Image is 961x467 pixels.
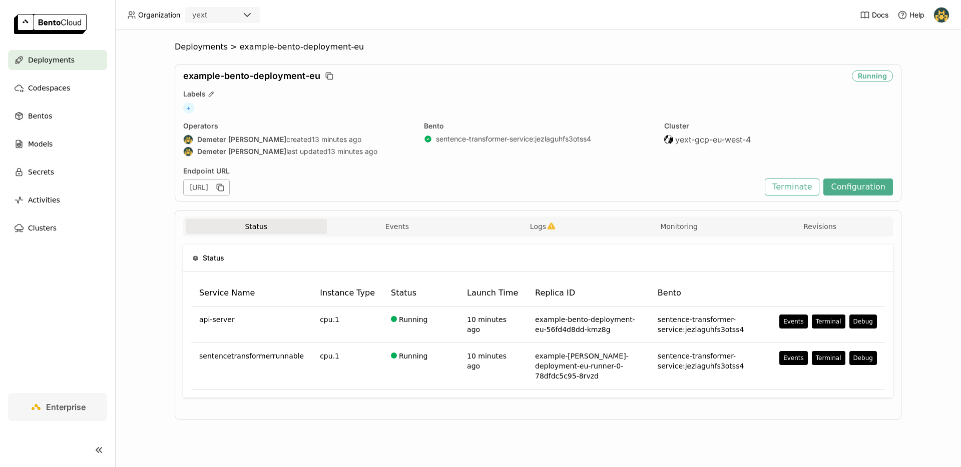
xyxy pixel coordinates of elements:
[197,147,286,156] strong: Demeter [PERSON_NAME]
[28,222,57,234] span: Clusters
[208,10,217,20] input: Selected yext.
[852,70,893,81] div: Running
[138,10,180,19] span: Organization
[183,179,230,195] div: [URL]
[909,10,924,19] span: Help
[28,110,52,122] span: Bentos
[675,134,751,144] span: yext-gcp-eu-west-4
[664,121,893,130] div: Cluster
[779,351,808,365] button: Events
[779,314,808,328] button: Events
[749,219,890,234] button: Revisions
[28,54,75,66] span: Deployments
[609,219,750,234] button: Monitoring
[183,166,760,175] div: Endpoint URL
[240,42,364,52] span: example-bento-deployment-eu
[8,393,107,421] a: Enterprise
[8,190,107,210] a: Activities
[203,252,224,263] span: Status
[527,280,650,306] th: Replica ID
[467,315,507,333] span: 10 minutes ago
[186,219,327,234] button: Status
[191,280,312,306] th: Service Name
[783,317,804,325] div: Events
[530,222,546,231] span: Logs
[14,14,87,34] img: logo
[199,314,235,324] span: api-server
[934,7,949,22] img: Demeter Dobos
[192,10,207,20] div: yext
[8,134,107,154] a: Models
[527,306,650,343] td: example-bento-deployment-eu-56fd4d8dd-kmz8g
[8,106,107,126] a: Bentos
[650,280,771,306] th: Bento
[327,219,468,234] button: Events
[897,10,924,20] div: Help
[46,402,86,412] span: Enterprise
[765,178,819,195] button: Terminate
[312,343,383,389] td: cpu.1
[527,343,650,389] td: example-[PERSON_NAME]-deployment-eu-runner-0-78dfdc5c95-8rvzd
[228,42,240,52] span: >
[28,166,54,178] span: Secrets
[312,306,383,343] td: cpu.1
[183,121,412,130] div: Operators
[872,10,888,19] span: Docs
[860,10,888,20] a: Docs
[28,138,53,150] span: Models
[383,343,459,389] td: Running
[199,351,304,361] span: sentencetransformerrunnable
[383,306,459,343] td: Running
[183,134,412,144] div: created
[8,78,107,98] a: Codespaces
[849,314,877,328] button: Debug
[823,178,893,195] button: Configuration
[183,89,893,98] div: Labels
[459,280,527,306] th: Launch Time
[184,147,193,156] img: Demeter Dobos
[424,121,653,130] div: Bento
[650,306,771,343] td: sentence-transformer-service:jezlaguhfs3otss4
[28,194,60,206] span: Activities
[183,146,412,156] div: last updated
[312,135,361,144] span: 13 minutes ago
[312,280,383,306] th: Instance Type
[783,354,804,362] div: Events
[650,343,771,389] td: sentence-transformer-service:jezlaguhfs3otss4
[812,314,845,328] button: Terminal
[383,280,459,306] th: Status
[175,42,228,52] span: Deployments
[849,351,877,365] button: Debug
[436,134,591,143] a: sentence-transformer-service:jezlaguhfs3otss4
[197,135,286,144] strong: Demeter [PERSON_NAME]
[183,70,320,81] span: example-bento-deployment-eu
[467,352,507,370] span: 10 minutes ago
[8,50,107,70] a: Deployments
[8,218,107,238] a: Clusters
[28,82,70,94] span: Codespaces
[184,135,193,144] img: Demeter Dobos
[183,102,194,113] span: +
[175,42,901,52] nav: Breadcrumbs navigation
[8,162,107,182] a: Secrets
[812,351,845,365] button: Terminal
[328,147,377,156] span: 13 minutes ago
